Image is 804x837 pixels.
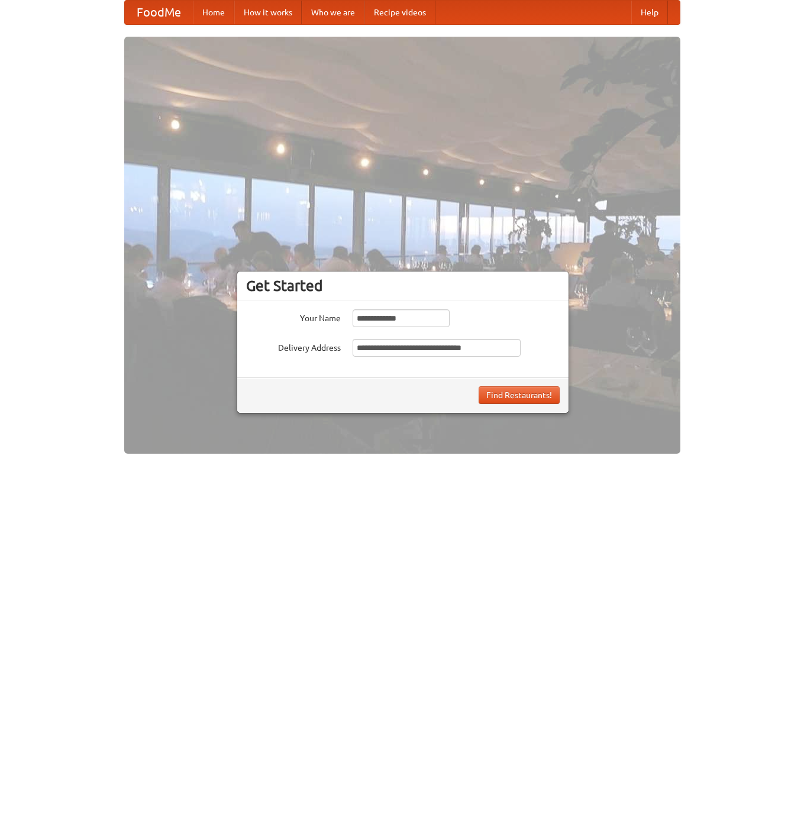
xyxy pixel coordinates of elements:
label: Your Name [246,309,341,324]
a: Home [193,1,234,24]
a: Who we are [302,1,364,24]
a: Recipe videos [364,1,435,24]
a: FoodMe [125,1,193,24]
button: Find Restaurants! [479,386,560,404]
a: Help [631,1,668,24]
label: Delivery Address [246,339,341,354]
h3: Get Started [246,277,560,295]
a: How it works [234,1,302,24]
